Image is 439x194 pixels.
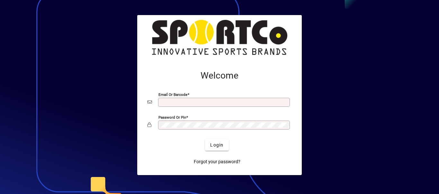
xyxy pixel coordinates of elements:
a: Forgot your password? [191,156,243,167]
h2: Welcome [148,70,291,81]
mat-label: Password or Pin [158,115,186,120]
mat-label: Email or Barcode [158,92,187,97]
button: Login [205,139,228,151]
span: Login [210,142,223,148]
span: Forgot your password? [194,158,240,165]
